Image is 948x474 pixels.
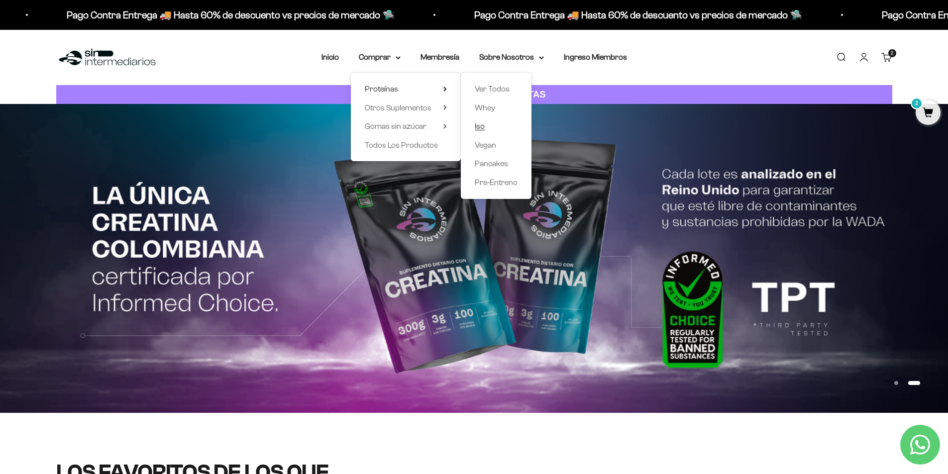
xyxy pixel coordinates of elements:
span: Iso [475,122,485,130]
a: 2 [916,108,941,119]
summary: Comprar [359,51,401,64]
a: Pre-Entreno [475,176,518,189]
p: Pago Contra Entrega 🚚 Hasta 60% de descuento vs precios de mercado 🛸 [434,7,762,23]
a: Membresía [421,53,459,61]
p: Pago Contra Entrega 🚚 Hasta 60% de descuento vs precios de mercado 🛸 [27,7,355,23]
a: Todos Los Productos [365,139,447,152]
span: Pancakes [475,159,508,168]
summary: Proteínas [365,83,447,95]
a: Ver Todos [475,83,518,95]
span: Vegan [475,141,496,149]
span: Proteínas [365,85,398,93]
span: Otros Suplementos [365,103,431,112]
a: Pancakes [475,157,518,170]
summary: Otros Suplementos [365,101,447,114]
a: CUANTA PROTEÍNA NECESITAS [56,85,892,104]
a: Vegan [475,139,518,152]
span: Gomas sin azúcar [365,122,426,130]
mark: 2 [911,97,923,109]
a: Inicio [321,53,339,61]
span: 2 [891,51,893,56]
span: Whey [475,103,495,112]
summary: Gomas sin azúcar [365,120,447,133]
a: Whey [475,101,518,114]
summary: Sobre Nosotros [479,51,544,64]
span: Ver Todos [475,85,510,93]
span: Todos Los Productos [365,141,438,149]
a: Ingreso Miembros [564,53,627,61]
a: Iso [475,120,518,133]
span: Pre-Entreno [475,178,518,187]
